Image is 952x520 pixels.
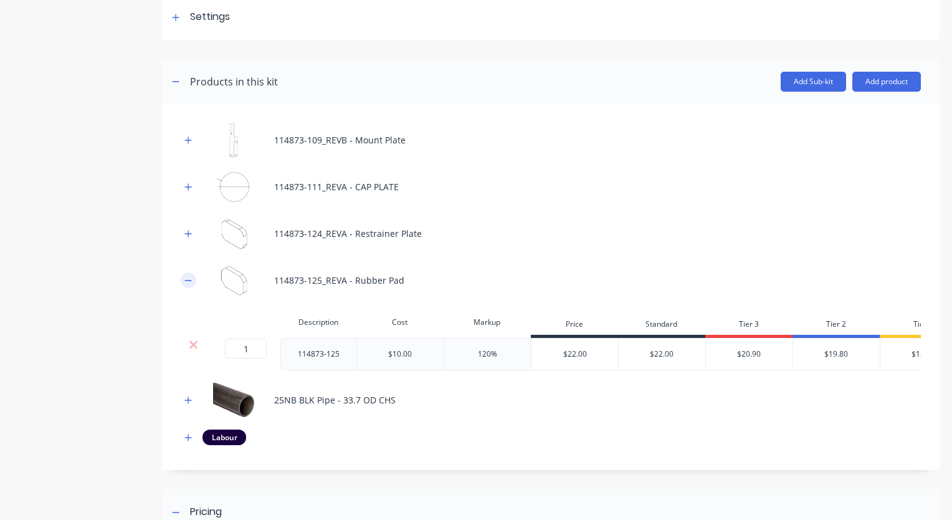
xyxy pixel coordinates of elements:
[705,313,793,338] div: Tier 3
[274,393,396,407] div: 25NB BLK Pipe - 33.7 OD CHS
[793,313,880,338] div: Tier 2
[618,313,705,338] div: Standard
[202,216,265,251] img: 114873-124_REVA - Restrainer Plate
[274,133,406,147] div: 114873-109_REVB - Mount Plate
[274,180,399,193] div: 114873-111_REVA - CAP PLATE
[531,313,618,338] div: Price
[190,74,278,89] div: Products in this kit
[202,383,265,417] img: 25NB BLK Pipe - 33.7 OD CHS
[287,346,350,362] div: 114873-125
[793,339,880,370] div: $19.80
[202,430,246,445] div: Labour
[280,310,356,335] div: Description
[388,349,412,360] div: $10.00
[781,72,846,92] button: Add Sub-kit
[619,339,705,370] div: $22.00
[706,339,793,370] div: $20.90
[531,339,619,370] div: $22.00
[190,504,222,520] div: Pricing
[190,9,230,25] div: Settings
[202,263,265,297] img: 114873-125_REVA - Rubber Pad
[202,170,265,204] img: 114873-111_REVA - CAP PLATE
[852,72,921,92] button: Add product
[202,123,265,157] img: 114873-109_REVB - Mount Plate
[274,274,404,287] div: 114873-125_REVA - Rubber Pad
[478,349,497,360] div: 120%
[225,339,267,359] input: ?
[444,310,531,335] div: Markup
[356,310,444,335] div: Cost
[274,227,422,240] div: 114873-124_REVA - Restrainer Plate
